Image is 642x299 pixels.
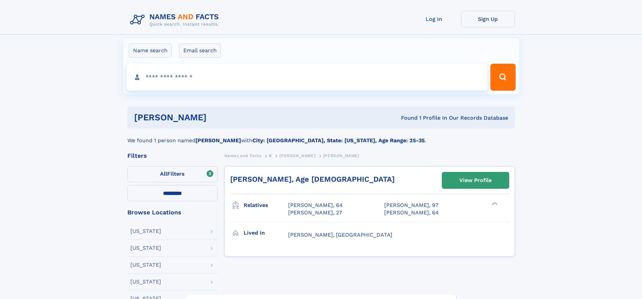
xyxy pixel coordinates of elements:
a: Log In [407,11,461,27]
img: Logo Names and Facts [127,11,224,29]
div: Browse Locations [127,209,218,215]
h3: Relatives [244,200,288,211]
b: City: [GEOGRAPHIC_DATA], State: [US_STATE], Age Range: 25-35 [252,137,425,144]
button: Search Button [490,64,515,91]
a: [PERSON_NAME], 64 [288,202,343,209]
div: ❯ [490,202,498,206]
div: [US_STATE] [130,279,161,285]
a: [PERSON_NAME], 27 [288,209,342,216]
a: Names and Facts [224,151,262,160]
a: Sign Up [461,11,515,27]
div: View Profile [459,173,492,188]
label: Filters [127,166,218,182]
span: All [160,171,167,177]
div: Found 1 Profile In Our Records Database [304,114,508,122]
a: [PERSON_NAME], Age [DEMOGRAPHIC_DATA] [230,175,395,183]
a: [PERSON_NAME], 64 [384,209,439,216]
b: [PERSON_NAME] [195,137,241,144]
a: [PERSON_NAME], 97 [384,202,438,209]
span: [PERSON_NAME] [323,153,359,158]
a: B [269,151,272,160]
input: search input [127,64,488,91]
h1: [PERSON_NAME] [134,113,304,122]
div: [US_STATE] [130,229,161,234]
div: [US_STATE] [130,262,161,268]
span: [PERSON_NAME] [279,153,315,158]
span: [PERSON_NAME], [GEOGRAPHIC_DATA] [288,232,392,238]
label: Email search [179,43,221,58]
div: We found 1 person named with . [127,128,515,145]
label: Name search [129,43,172,58]
div: [US_STATE] [130,245,161,251]
a: View Profile [442,172,509,188]
a: [PERSON_NAME] [279,151,315,160]
span: B [269,153,272,158]
h3: Lived in [244,227,288,239]
div: Filters [127,153,218,159]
